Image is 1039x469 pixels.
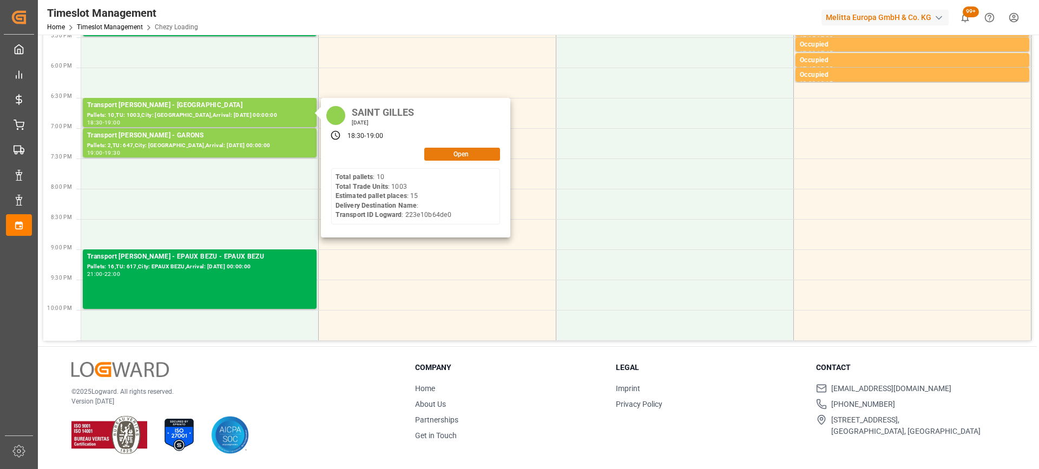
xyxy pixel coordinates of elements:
[347,131,365,141] div: 18:30
[415,415,458,424] a: Partnerships
[211,416,249,454] img: AICPA SOC
[51,93,72,99] span: 6:30 PM
[800,66,816,71] div: 17:45
[415,400,446,408] a: About Us
[104,120,120,125] div: 19:00
[424,148,500,161] button: Open
[47,23,65,31] a: Home
[87,262,312,272] div: Pallets: 16,TU: 617,City: EPAUX BEZU,Arrival: [DATE] 00:00:00
[71,397,388,406] p: Version [DATE]
[51,245,72,250] span: 9:00 PM
[366,131,384,141] div: 19:00
[831,383,951,394] span: [EMAIL_ADDRESS][DOMAIN_NAME]
[103,120,104,125] div: -
[348,103,418,119] div: SAINT GILLES
[47,305,72,311] span: 10:00 PM
[87,272,103,276] div: 21:00
[71,387,388,397] p: © 2025 Logward. All rights reserved.
[616,362,803,373] h3: Legal
[87,130,312,141] div: Transport [PERSON_NAME] - GARONS
[800,50,816,55] div: 17:30
[336,173,373,181] b: Total pallets
[817,81,833,85] div: 18:15
[336,173,451,220] div: : 10 : 1003 : 15 : : 223e10b64de0
[816,50,817,55] div: -
[800,70,1025,81] div: Occupied
[71,416,147,454] img: ISO 9001 & ISO 14001 Certification
[977,5,1002,30] button: Help Center
[817,66,833,71] div: 18:00
[160,416,198,454] img: ISO 27001 Certification
[87,111,312,120] div: Pallets: 10,TU: 1003,City: [GEOGRAPHIC_DATA],Arrival: [DATE] 00:00:00
[336,192,407,200] b: Estimated pallet places
[831,414,981,437] span: [STREET_ADDRESS], [GEOGRAPHIC_DATA], [GEOGRAPHIC_DATA]
[77,23,143,31] a: Timeslot Management
[103,272,104,276] div: -
[87,252,312,262] div: Transport [PERSON_NAME] - EPAUX BEZU - EPAUX BEZU
[51,275,72,281] span: 9:30 PM
[51,184,72,190] span: 8:00 PM
[415,384,435,393] a: Home
[87,100,312,111] div: Transport [PERSON_NAME] - [GEOGRAPHIC_DATA]
[816,66,817,71] div: -
[800,55,1025,66] div: Occupied
[47,5,198,21] div: Timeslot Management
[51,214,72,220] span: 8:30 PM
[831,399,895,410] span: [PHONE_NUMBER]
[364,131,366,141] div: -
[415,362,602,373] h3: Company
[103,150,104,155] div: -
[817,50,833,55] div: 17:45
[816,81,817,85] div: -
[51,63,72,69] span: 6:00 PM
[348,119,418,127] div: [DATE]
[51,32,72,38] span: 5:30 PM
[953,5,977,30] button: show 100 new notifications
[51,123,72,129] span: 7:00 PM
[87,141,312,150] div: Pallets: 2,TU: 647,City: [GEOGRAPHIC_DATA],Arrival: [DATE] 00:00:00
[336,183,388,190] b: Total Trade Units
[415,431,457,440] a: Get in Touch
[87,120,103,125] div: 18:30
[616,400,662,408] a: Privacy Policy
[816,362,1003,373] h3: Contact
[104,150,120,155] div: 19:30
[616,384,640,393] a: Imprint
[71,362,169,378] img: Logward Logo
[51,154,72,160] span: 7:30 PM
[336,202,417,209] b: Delivery Destination Name
[104,272,120,276] div: 22:00
[821,7,953,28] button: Melitta Europa GmbH & Co. KG
[800,39,1025,50] div: Occupied
[821,10,949,25] div: Melitta Europa GmbH & Co. KG
[87,150,103,155] div: 19:00
[816,36,817,41] div: -
[800,81,816,85] div: 18:00
[963,6,979,17] span: 99+
[336,211,402,219] b: Transport ID Logward
[800,36,816,41] div: 17:15
[817,36,833,41] div: 17:30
